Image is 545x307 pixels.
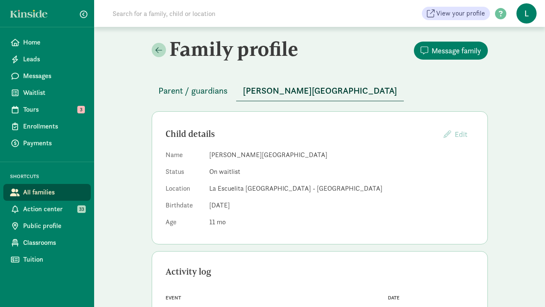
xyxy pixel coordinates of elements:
a: View your profile [422,7,490,20]
span: 33 [77,205,86,213]
span: Parent / guardians [158,84,228,97]
a: Leads [3,51,91,68]
a: Classrooms [3,234,91,251]
dt: Name [166,150,203,163]
dt: Age [166,217,203,231]
span: L [516,3,537,24]
span: Tuition [23,255,84,265]
dd: On waitlist [209,167,474,177]
a: Action center 33 [3,201,91,218]
dt: Location [166,184,203,197]
dt: Birthdate [166,200,203,214]
span: All families [23,187,84,197]
span: View your profile [436,8,485,18]
a: Parent / guardians [152,86,234,96]
button: Message family [414,42,488,60]
span: Payments [23,138,84,148]
button: Parent / guardians [152,81,234,101]
a: Payments [3,135,91,152]
span: Event [166,295,181,301]
a: Waitlist [3,84,91,101]
span: Action center [23,204,84,214]
span: Public profile [23,221,84,231]
span: Leads [23,54,84,64]
span: Home [23,37,84,47]
a: Home [3,34,91,51]
span: Messages [23,71,84,81]
a: Messages [3,68,91,84]
iframe: Chat Widget [503,267,545,307]
span: Tours [23,105,84,115]
a: Enrollments [3,118,91,135]
a: Public profile [3,218,91,234]
span: [DATE] [209,201,230,210]
a: All families [3,184,91,201]
span: 11 [209,218,226,226]
span: Message family [432,45,481,56]
input: Search for a family, child or location [108,5,343,22]
div: Activity log [166,265,474,278]
span: Waitlist [23,88,84,98]
span: Date [388,295,400,301]
span: Classrooms [23,238,84,248]
span: 3 [77,106,85,113]
span: [PERSON_NAME][GEOGRAPHIC_DATA] [243,84,397,97]
dd: [PERSON_NAME][GEOGRAPHIC_DATA] [209,150,474,160]
h2: Family profile [152,37,318,60]
span: Enrollments [23,121,84,131]
div: Child details [166,127,437,141]
button: Edit [437,125,474,143]
a: Tours 3 [3,101,91,118]
dd: La Escuelita [GEOGRAPHIC_DATA] - [GEOGRAPHIC_DATA] [209,184,474,194]
dt: Status [166,167,203,180]
a: Tuition [3,251,91,268]
span: Edit [455,129,467,139]
button: [PERSON_NAME][GEOGRAPHIC_DATA] [236,81,404,101]
a: [PERSON_NAME][GEOGRAPHIC_DATA] [236,86,404,96]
